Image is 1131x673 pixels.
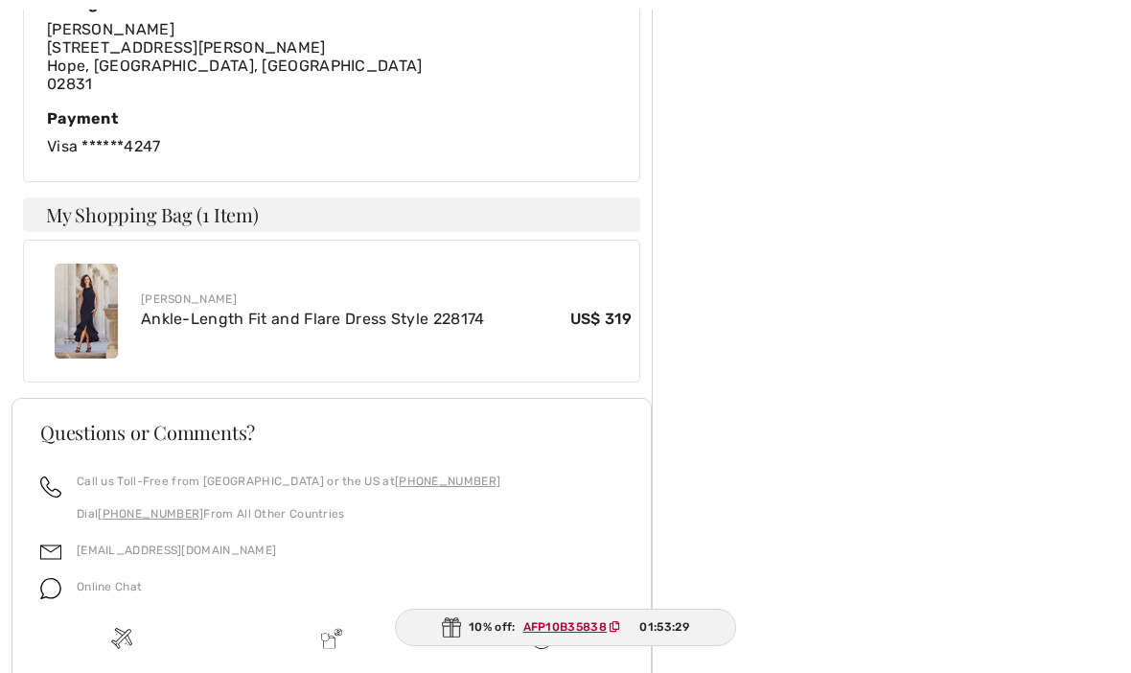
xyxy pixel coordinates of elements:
div: 10% off: [395,609,736,646]
span: [PERSON_NAME] [47,20,174,38]
img: Free shipping on orders over $99 [111,628,132,649]
img: Delivery is a breeze since we pay the duties! [321,628,342,649]
img: email [40,542,61,563]
span: 01:53:29 [639,618,688,636]
span: [STREET_ADDRESS][PERSON_NAME] Hope, [GEOGRAPHIC_DATA], [GEOGRAPHIC_DATA] 02831 [47,38,423,93]
a: [EMAIL_ADDRESS][DOMAIN_NAME] [77,544,276,557]
img: Gift.svg [442,617,461,638]
a: Ankle-Length Fit and Flare Dress Style 228174 [141,310,485,328]
div: Payment [47,109,616,128]
p: Call us Toll-Free from [GEOGRAPHIC_DATA] or the US at [77,473,500,490]
h4: My Shopping Bag (1 Item) [23,197,640,232]
p: Dial From All Other Countries [77,505,500,522]
span: Online Chat [77,580,142,593]
img: chat [40,578,61,599]
h3: Questions or Comments? [40,423,623,442]
a: [PHONE_NUMBER] [395,475,500,488]
img: call [40,476,61,498]
div: [PERSON_NAME] [141,290,632,308]
span: US$ 319 [570,308,632,331]
ins: AFP10B35838 [523,620,607,634]
img: Ankle-Length Fit and Flare Dress Style 228174 [55,264,118,359]
a: [PHONE_NUMBER] [98,507,203,521]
